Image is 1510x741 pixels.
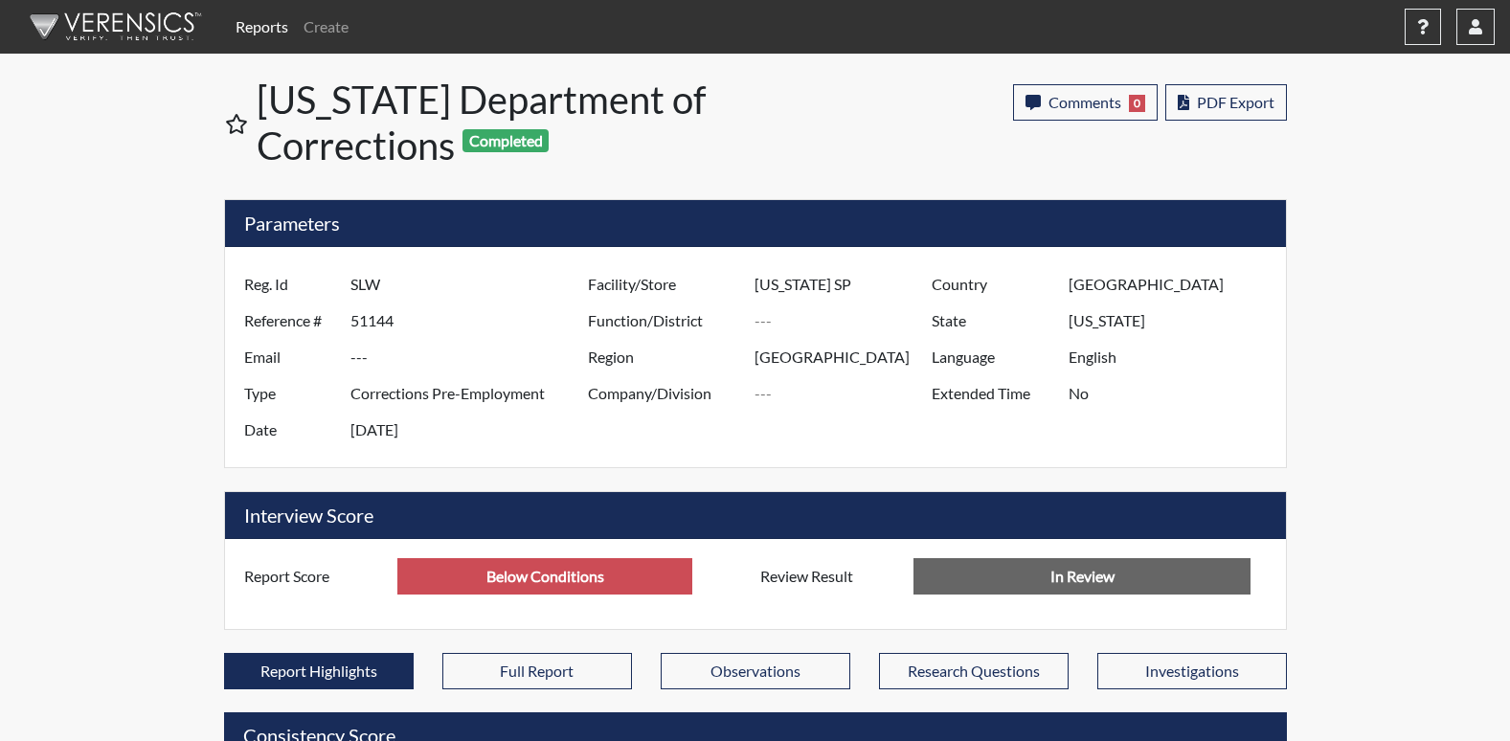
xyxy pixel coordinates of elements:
[917,375,1069,412] label: Extended Time
[350,266,593,303] input: ---
[1165,84,1287,121] button: PDF Export
[917,339,1069,375] label: Language
[1129,95,1145,112] span: 0
[350,303,593,339] input: ---
[661,653,850,689] button: Observations
[397,558,692,595] input: ---
[1048,93,1121,111] span: Comments
[1069,303,1280,339] input: ---
[746,558,914,595] label: Review Result
[225,200,1286,247] h5: Parameters
[917,303,1069,339] label: State
[442,653,632,689] button: Full Report
[350,412,593,448] input: ---
[230,412,350,448] label: Date
[574,303,755,339] label: Function/District
[574,339,755,375] label: Region
[1069,266,1280,303] input: ---
[755,339,936,375] input: ---
[228,8,296,46] a: Reports
[230,266,350,303] label: Reg. Id
[574,266,755,303] label: Facility/Store
[1069,375,1280,412] input: ---
[296,8,356,46] a: Create
[462,129,549,152] span: Completed
[230,303,350,339] label: Reference #
[1197,93,1274,111] span: PDF Export
[225,492,1286,539] h5: Interview Score
[224,653,414,689] button: Report Highlights
[230,375,350,412] label: Type
[917,266,1069,303] label: Country
[1069,339,1280,375] input: ---
[350,375,593,412] input: ---
[913,558,1251,595] input: No Decision
[755,375,936,412] input: ---
[1097,653,1287,689] button: Investigations
[879,653,1069,689] button: Research Questions
[257,77,757,168] h1: [US_STATE] Department of Corrections
[574,375,755,412] label: Company/Division
[1013,84,1158,121] button: Comments0
[755,266,936,303] input: ---
[230,339,350,375] label: Email
[230,558,398,595] label: Report Score
[350,339,593,375] input: ---
[755,303,936,339] input: ---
